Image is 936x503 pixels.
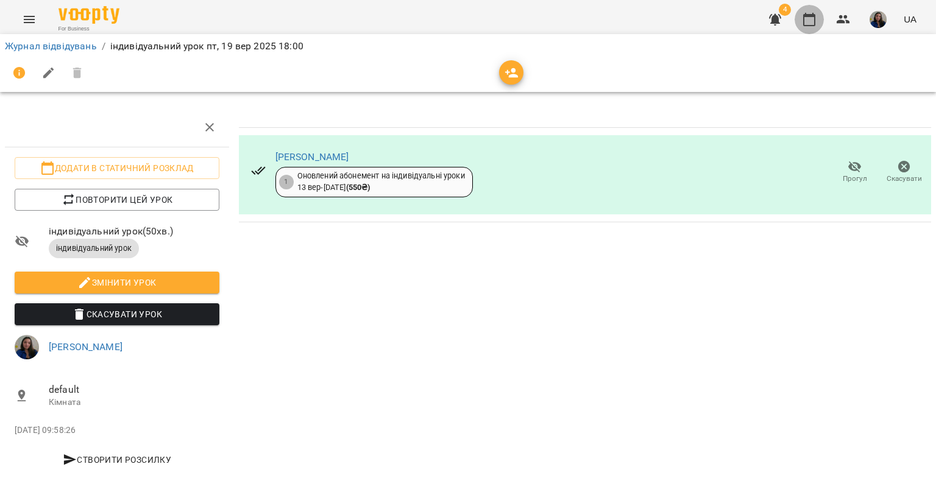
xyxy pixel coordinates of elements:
span: Прогул [843,174,867,184]
button: Додати в статичний розклад [15,157,219,179]
span: індивідуальний урок ( 50 хв. ) [49,224,219,239]
button: UA [899,8,921,30]
a: [PERSON_NAME] [275,151,349,163]
span: default [49,382,219,397]
span: Створити розсилку [19,452,214,467]
button: Скасувати [879,155,929,189]
li: / [102,39,105,54]
button: Menu [15,5,44,34]
div: 1 [279,175,294,189]
span: Додати в статичний розклад [24,161,210,175]
span: Скасувати Урок [24,307,210,322]
span: UA [904,13,916,26]
button: Змінити урок [15,272,219,294]
p: Кімната [49,396,219,409]
span: For Business [58,25,119,33]
img: ae595b08ead7d6d5f9af2f06f99573c6.jpeg [15,335,39,359]
span: 4 [779,4,791,16]
button: Повторити цей урок [15,189,219,211]
a: Журнал відвідувань [5,40,97,52]
div: Оновлений абонемент на індивідуальні уроки 13 вер - [DATE] [297,171,465,193]
span: Змінити урок [24,275,210,290]
b: ( 550 ₴ ) [346,183,370,192]
a: [PERSON_NAME] [49,341,122,353]
p: індивідуальний урок пт, 19 вер 2025 18:00 [110,39,303,54]
span: індивідуальний урок [49,243,139,254]
span: Повторити цей урок [24,192,210,207]
span: Скасувати [887,174,922,184]
img: Voopty Logo [58,6,119,24]
p: [DATE] 09:58:26 [15,424,219,437]
button: Скасувати Урок [15,303,219,325]
nav: breadcrumb [5,39,931,54]
button: Прогул [830,155,879,189]
button: Створити розсилку [15,449,219,471]
img: ae595b08ead7d6d5f9af2f06f99573c6.jpeg [870,11,887,28]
